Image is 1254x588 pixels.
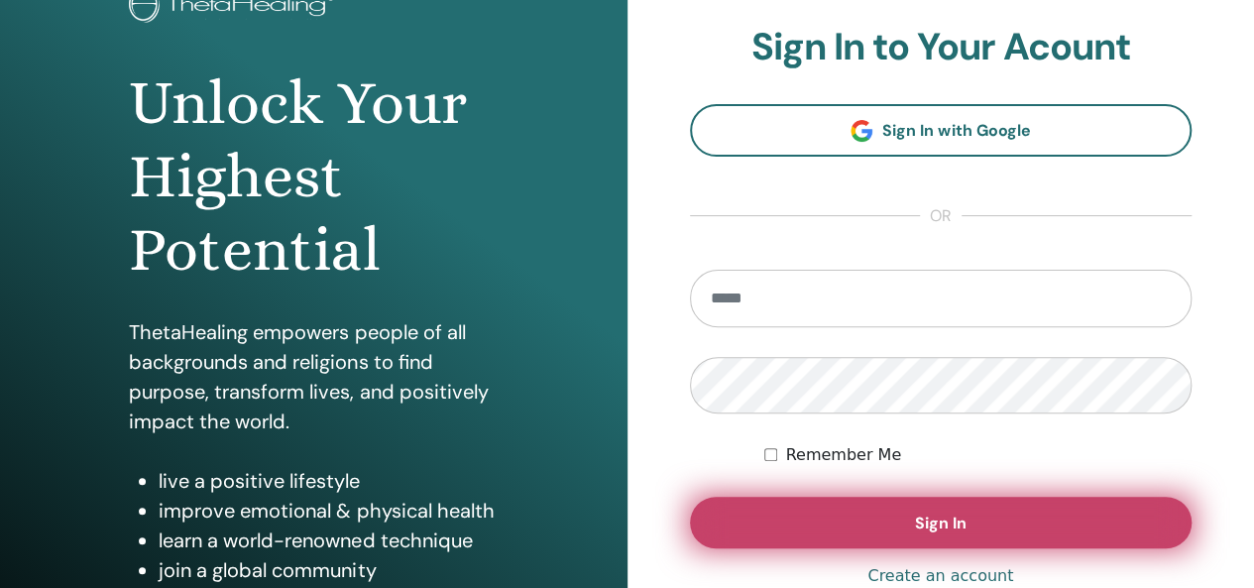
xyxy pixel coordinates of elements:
[915,513,967,533] span: Sign In
[690,497,1193,548] button: Sign In
[920,204,962,228] span: or
[785,443,901,467] label: Remember Me
[690,104,1193,157] a: Sign In with Google
[159,466,498,496] li: live a positive lifestyle
[764,443,1192,467] div: Keep me authenticated indefinitely or until I manually logout
[159,555,498,585] li: join a global community
[159,526,498,555] li: learn a world-renowned technique
[690,25,1193,70] h2: Sign In to Your Acount
[882,120,1030,141] span: Sign In with Google
[867,564,1013,588] a: Create an account
[129,66,498,288] h1: Unlock Your Highest Potential
[129,317,498,436] p: ThetaHealing empowers people of all backgrounds and religions to find purpose, transform lives, a...
[159,496,498,526] li: improve emotional & physical health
